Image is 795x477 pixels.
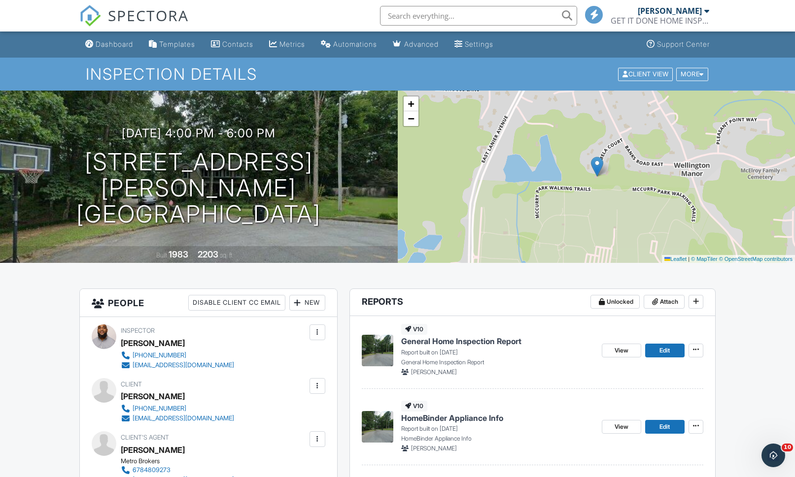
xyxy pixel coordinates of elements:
[207,35,257,54] a: Contacts
[121,389,185,404] div: [PERSON_NAME]
[611,16,709,26] div: GET IT DONE HOME INSPECTIONS
[79,13,189,34] a: SPECTORA
[121,465,234,475] a: 6784809273
[591,157,603,177] img: Marker
[676,67,708,81] div: More
[159,40,195,48] div: Templates
[188,295,285,311] div: Disable Client CC Email
[617,70,675,77] a: Client View
[81,35,137,54] a: Dashboard
[719,256,793,262] a: © OpenStreetMap contributors
[691,256,718,262] a: © MapTiler
[279,40,305,48] div: Metrics
[145,35,199,54] a: Templates
[86,65,709,83] h1: Inspection Details
[688,256,690,262] span: |
[133,351,186,359] div: [PHONE_NUMBER]
[79,5,101,27] img: The Best Home Inspection Software - Spectora
[133,414,234,422] div: [EMAIL_ADDRESS][DOMAIN_NAME]
[122,127,276,140] h3: [DATE] 4:00 pm - 6:00 pm
[220,252,234,259] span: sq. ft.
[404,40,439,48] div: Advanced
[121,443,185,457] a: [PERSON_NAME]
[96,40,133,48] div: Dashboard
[265,35,309,54] a: Metrics
[618,67,673,81] div: Client View
[222,40,253,48] div: Contacts
[121,413,234,423] a: [EMAIL_ADDRESS][DOMAIN_NAME]
[289,295,325,311] div: New
[638,6,702,16] div: [PERSON_NAME]
[465,40,493,48] div: Settings
[782,444,793,451] span: 10
[121,457,242,465] div: Metro Brokers
[404,111,418,126] a: Zoom out
[16,149,382,227] h1: [STREET_ADDRESS][PERSON_NAME] [GEOGRAPHIC_DATA]
[664,256,687,262] a: Leaflet
[317,35,381,54] a: Automations (Basic)
[80,289,337,317] h3: People
[133,466,171,474] div: 6784809273
[657,40,710,48] div: Support Center
[121,381,142,388] span: Client
[121,327,155,334] span: Inspector
[133,405,186,413] div: [PHONE_NUMBER]
[761,444,785,467] iframe: Intercom live chat
[389,35,443,54] a: Advanced
[121,350,234,360] a: [PHONE_NUMBER]
[408,112,414,125] span: −
[404,96,418,111] a: Zoom in
[133,361,234,369] div: [EMAIL_ADDRESS][DOMAIN_NAME]
[169,249,188,259] div: 1983
[198,249,218,259] div: 2203
[156,252,167,259] span: Built
[380,6,577,26] input: Search everything...
[450,35,497,54] a: Settings
[643,35,714,54] a: Support Center
[408,97,414,110] span: +
[108,5,189,26] span: SPECTORA
[121,336,185,350] div: [PERSON_NAME]
[121,360,234,370] a: [EMAIL_ADDRESS][DOMAIN_NAME]
[121,404,234,413] a: [PHONE_NUMBER]
[121,434,169,441] span: Client's Agent
[333,40,377,48] div: Automations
